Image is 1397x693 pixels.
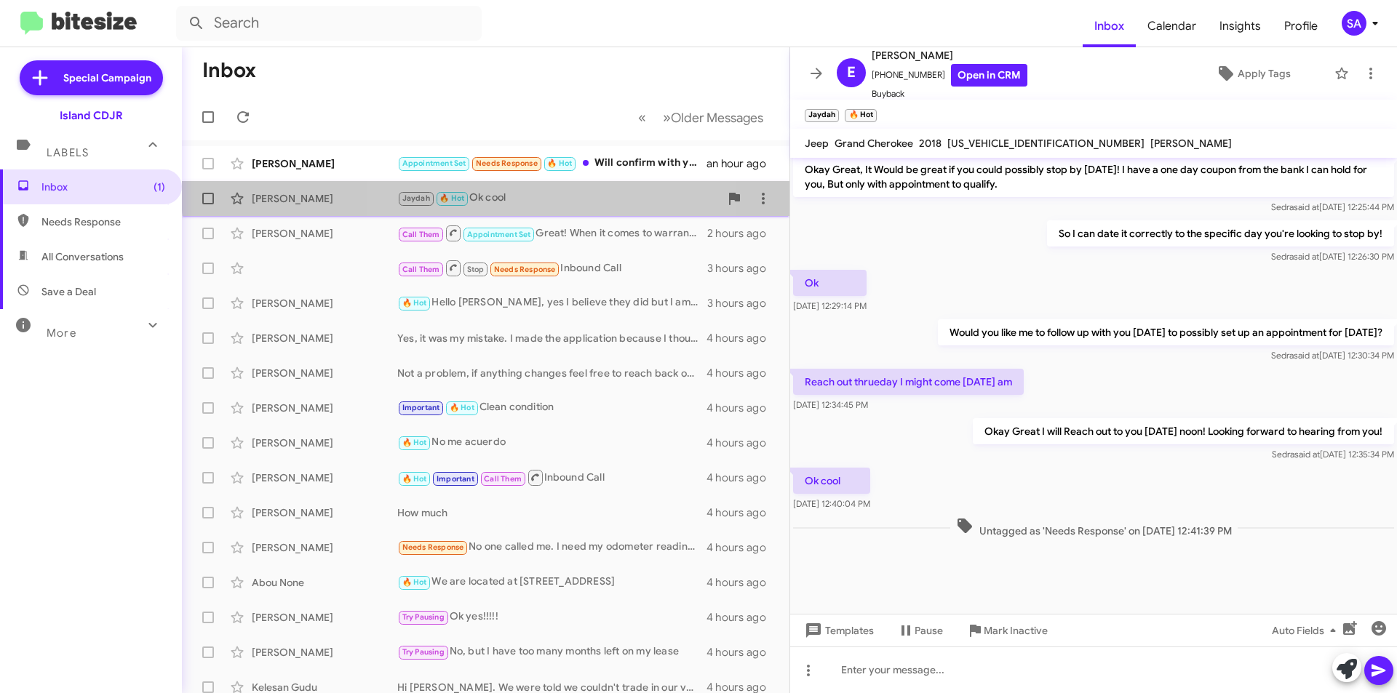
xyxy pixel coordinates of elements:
div: No me acuerdo [397,434,707,451]
a: Open in CRM [951,64,1027,87]
span: [DATE] 12:34:45 PM [793,399,868,410]
span: said at [1294,201,1319,212]
span: 🔥 Hot [402,474,427,484]
div: 4 hours ago [707,540,778,555]
div: [PERSON_NAME] [252,331,397,345]
span: Try Pausing [402,612,445,622]
div: 4 hours ago [707,575,778,590]
div: Will confirm with you later [DATE] [397,155,707,172]
div: [PERSON_NAME] [252,610,397,625]
div: 4 hours ago [707,470,778,485]
div: SA [1342,11,1366,36]
div: [PERSON_NAME] [252,366,397,380]
div: [PERSON_NAME] [252,226,397,241]
span: [DATE] 12:29:14 PM [793,300,867,311]
div: Abou None [252,575,397,590]
span: 🔥 Hot [547,159,572,168]
button: Templates [790,617,885,644]
div: How much [397,505,707,520]
nav: Page navigation example [630,103,772,132]
span: Jaydah [402,193,430,203]
button: Next [654,103,772,132]
div: Island CDJR [60,108,123,123]
span: Grand Cherokee [835,137,913,150]
span: 🔥 Hot [402,298,427,308]
p: Ok [793,270,867,296]
a: Insights [1208,5,1273,47]
button: Auto Fields [1260,617,1353,644]
span: said at [1294,350,1319,361]
div: Ok cool [397,190,720,207]
p: Okay Great, It Would be great if you could possibly stop by [DATE]! I have a one day coupon from ... [793,156,1394,197]
span: Call Them [402,265,440,274]
span: « [638,108,646,127]
span: Stop [467,265,485,274]
div: Clean condition [397,399,707,416]
span: [PERSON_NAME] [872,47,1027,64]
span: Buyback [872,87,1027,101]
div: [PERSON_NAME] [252,540,397,555]
a: Inbox [1083,5,1136,47]
div: [PERSON_NAME] [252,645,397,660]
div: [PERSON_NAME] [252,470,397,485]
div: 4 hours ago [707,610,778,625]
span: said at [1294,449,1320,460]
button: Pause [885,617,955,644]
div: 3 hours ago [707,261,778,276]
span: Sedra [DATE] 12:26:30 PM [1271,251,1394,262]
span: Important [437,474,474,484]
span: 🔥 Hot [402,577,427,587]
div: 2 hours ago [707,226,778,241]
span: Auto Fields [1272,617,1342,644]
span: Needs Response [41,215,165,229]
a: Special Campaign [20,60,163,95]
button: Previous [629,103,655,132]
div: [PERSON_NAME] [252,401,397,415]
div: 4 hours ago [707,401,778,415]
span: 🔥 Hot [439,193,464,203]
span: All Conversations [41,249,124,264]
span: » [663,108,671,127]
span: Pause [915,617,943,644]
div: [PERSON_NAME] [252,505,397,520]
a: Profile [1273,5,1329,47]
input: Search [176,6,482,41]
small: Jaydah [805,109,839,122]
span: Inbox [41,180,165,194]
p: Okay Great I will Reach out to you [DATE] noon! Looking forward to hearing from you! [973,418,1394,444]
div: Not a problem, if anything changes feel free to reach back out to us! we would love to earn your ... [397,366,707,380]
span: Sedra [DATE] 12:35:34 PM [1272,449,1394,460]
h1: Inbox [202,59,256,82]
span: Needs Response [476,159,538,168]
p: Would you like me to follow up with you [DATE] to possibly set up an appointment for [DATE]? [938,319,1394,345]
span: 🔥 Hot [402,438,427,447]
span: E [847,61,856,84]
span: Labels [47,146,89,159]
div: 4 hours ago [707,331,778,345]
span: Needs Response [402,542,464,552]
div: Great! When it comes to warranties on our Vehicle, Its the easiest part! [397,224,707,242]
small: 🔥 Hot [845,109,876,122]
span: Older Messages [671,110,763,126]
span: [PERSON_NAME] [1150,137,1232,150]
span: Sedra [DATE] 12:25:44 PM [1271,201,1394,212]
span: said at [1294,251,1319,262]
div: [PERSON_NAME] [252,296,397,311]
div: 3 hours ago [707,296,778,311]
div: Yes, it was my mistake. I made the application because I thought it was for refinancing. I alread... [397,331,707,345]
div: 4 hours ago [707,645,778,660]
span: 2018 [919,137,942,150]
span: [PHONE_NUMBER] [872,64,1027,87]
span: Sedra [DATE] 12:30:34 PM [1271,350,1394,361]
span: Appointment Set [402,159,466,168]
span: Important [402,403,440,412]
span: [DATE] 12:40:04 PM [793,498,870,509]
span: Mark Inactive [984,617,1048,644]
div: 4 hours ago [707,505,778,520]
span: Save a Deal [41,284,96,299]
a: Calendar [1136,5,1208,47]
span: Try Pausing [402,647,445,657]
